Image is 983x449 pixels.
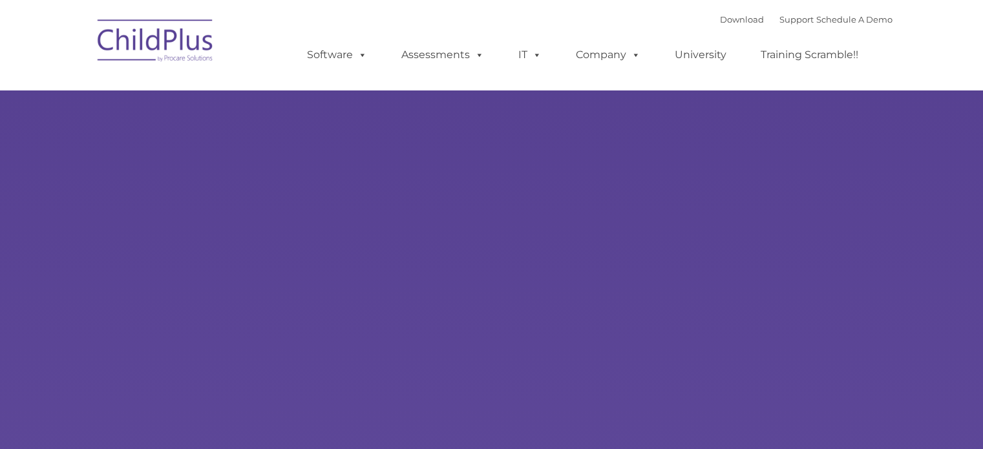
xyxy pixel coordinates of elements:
[388,42,497,68] a: Assessments
[720,14,764,25] a: Download
[563,42,653,68] a: Company
[748,42,871,68] a: Training Scramble!!
[816,14,893,25] a: Schedule A Demo
[505,42,555,68] a: IT
[720,14,893,25] font: |
[779,14,814,25] a: Support
[662,42,739,68] a: University
[294,42,380,68] a: Software
[91,10,220,75] img: ChildPlus by Procare Solutions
